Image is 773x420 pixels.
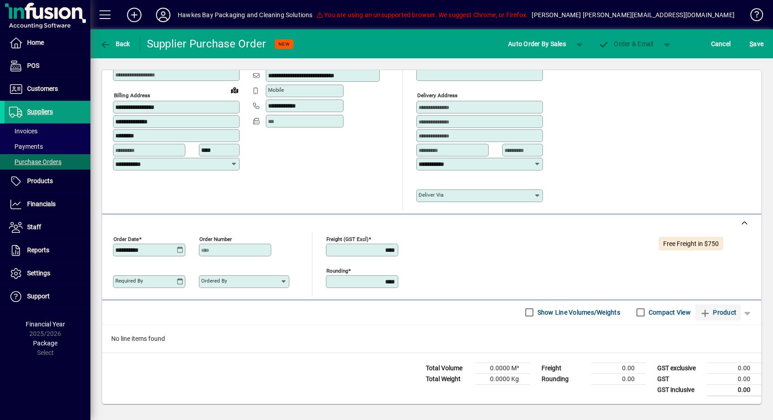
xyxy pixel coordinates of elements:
td: 0.0000 M³ [476,363,530,373]
div: Hawkes Bay Packaging and Cleaning Solutions [178,8,313,22]
span: Auto Order By Sales [508,37,566,51]
button: Cancel [709,36,733,52]
a: View on map [227,83,242,97]
td: Total Volume [421,363,476,373]
span: Order & Email [599,40,654,47]
span: Financial Year [26,321,65,328]
td: 0.00 [707,373,761,384]
a: Payments [5,139,90,154]
a: Settings [5,262,90,285]
td: 0.0000 Kg [476,373,530,384]
span: Reports [27,246,49,254]
td: 0.00 [591,363,646,373]
span: ave [749,37,764,51]
span: You are using an unsupported browser. We suggest Chrome, or Firefox. [316,11,528,19]
span: Purchase Orders [9,158,61,165]
a: Invoices [5,123,90,139]
mat-label: Rounding [326,267,348,274]
td: 0.00 [707,384,761,396]
mat-label: Freight (GST excl) [326,236,368,242]
span: Back [100,40,130,47]
td: Rounding [537,373,591,384]
a: Financials [5,193,90,216]
span: Home [27,39,44,46]
a: Knowledge Base [744,2,762,31]
a: Reports [5,239,90,262]
mat-label: Deliver via [419,192,443,198]
span: Package [33,340,57,347]
a: Staff [5,216,90,239]
span: S [749,40,753,47]
mat-label: Order number [199,236,232,242]
a: POS [5,55,90,77]
app-page-header-button: Back [90,36,140,52]
span: Settings [27,269,50,277]
span: Suppliers [27,108,53,115]
span: Payments [9,143,43,150]
div: No line items found [102,325,761,353]
button: Auto Order By Sales [504,36,570,52]
span: Financials [27,200,56,208]
a: Products [5,170,90,193]
span: Customers [27,85,58,92]
span: NEW [278,41,290,47]
div: Supplier Purchase Order [147,37,266,51]
span: Staff [27,223,41,231]
label: Show Line Volumes/Weights [536,308,620,317]
td: Total Weight [421,373,476,384]
td: GST inclusive [653,384,707,396]
mat-label: Required by [115,278,143,284]
span: Product [700,305,736,320]
mat-label: Mobile [268,87,284,93]
td: GST exclusive [653,363,707,373]
a: Support [5,285,90,308]
button: Back [98,36,132,52]
button: Save [747,36,766,52]
mat-label: Ordered by [201,278,227,284]
label: Compact View [647,308,691,317]
span: Free Freight in $750 [663,240,719,247]
a: Customers [5,78,90,100]
td: Freight [537,363,591,373]
td: GST [653,373,707,384]
span: Products [27,177,53,184]
a: Purchase Orders [5,154,90,170]
mat-label: Order date [113,236,139,242]
button: Add [120,7,149,23]
span: Invoices [9,127,38,135]
span: Cancel [711,37,731,51]
button: Order & Email [594,36,658,52]
div: [PERSON_NAME] [PERSON_NAME][EMAIL_ADDRESS][DOMAIN_NAME] [532,8,735,22]
button: Product [695,304,741,321]
td: 0.00 [707,363,761,373]
span: Support [27,293,50,300]
span: POS [27,62,39,69]
td: 0.00 [591,373,646,384]
button: Profile [149,7,178,23]
a: Home [5,32,90,54]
